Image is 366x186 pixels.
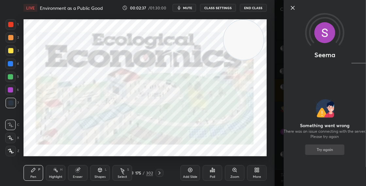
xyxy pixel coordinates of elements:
div: 4 [5,59,19,69]
div: 6 [5,85,19,95]
p: There was an issue connecting with the server. Please try again [284,129,366,139]
div: 175 [135,171,141,175]
button: End Class [240,4,267,12]
div: 1 [6,19,19,30]
button: CLASS SETTINGS [200,4,236,12]
div: P [38,168,40,171]
div: Poll [210,175,215,178]
div: Shapes [94,175,106,178]
span: mute [183,6,192,10]
div: 7 [6,98,19,108]
img: 3 [314,22,335,43]
div: X [5,133,19,143]
p: Seema [314,52,335,58]
div: 302 [146,170,153,176]
div: H [60,168,62,171]
p: Something went wrong [300,123,350,128]
div: Highlight [49,175,62,178]
div: Pen [30,175,36,178]
div: Select [118,175,127,178]
div: S [127,168,129,171]
div: Eraser [73,175,83,178]
div: Zoom [230,175,239,178]
div: C [5,120,19,130]
div: 3 [6,45,19,56]
div: / [143,171,145,175]
div: Add Slide [183,175,197,178]
div: Z [6,146,19,156]
div: L [105,168,107,171]
div: animation [284,58,366,65]
button: mute [173,4,196,12]
h4: Environment as a Public Good [40,5,103,11]
div: 2 [6,32,19,43]
div: More [253,175,261,178]
div: 5 [5,72,19,82]
div: LIVE [24,4,37,12]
